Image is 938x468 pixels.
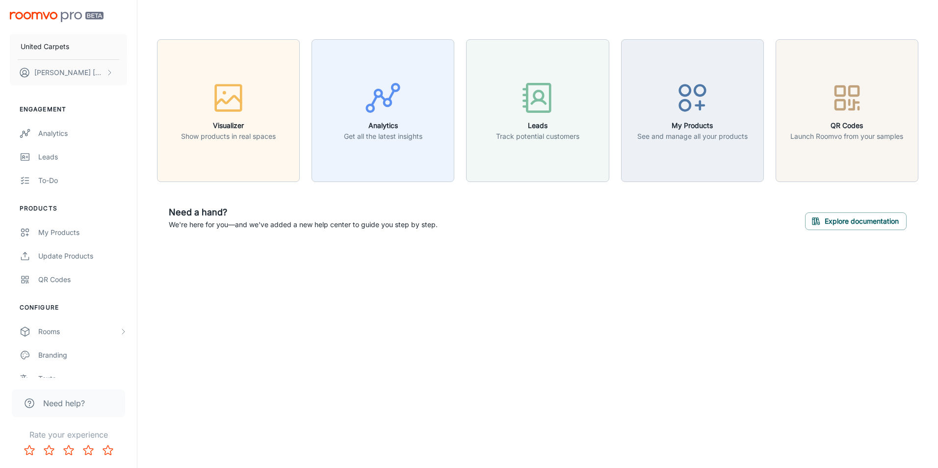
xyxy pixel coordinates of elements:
[21,41,69,52] p: United Carpets
[466,105,609,115] a: LeadsTrack potential customers
[157,39,300,182] button: VisualizerShow products in real spaces
[805,212,907,230] button: Explore documentation
[181,131,276,142] p: Show products in real spaces
[805,216,907,226] a: Explore documentation
[38,128,127,139] div: Analytics
[637,131,748,142] p: See and manage all your products
[181,120,276,131] h6: Visualizer
[312,105,454,115] a: AnalyticsGet all the latest insights
[496,131,579,142] p: Track potential customers
[496,120,579,131] h6: Leads
[637,120,748,131] h6: My Products
[169,219,438,230] p: We're here for you—and we've added a new help center to guide you step by step.
[790,120,903,131] h6: QR Codes
[776,105,918,115] a: QR CodesLaunch Roomvo from your samples
[38,274,127,285] div: QR Codes
[169,206,438,219] h6: Need a hand?
[34,67,104,78] p: [PERSON_NAME] [PERSON_NAME]
[10,34,127,59] button: United Carpets
[38,175,127,186] div: To-do
[38,251,127,261] div: Update Products
[621,39,764,182] button: My ProductsSee and manage all your products
[344,131,422,142] p: Get all the latest insights
[38,152,127,162] div: Leads
[10,12,104,22] img: Roomvo PRO Beta
[621,105,764,115] a: My ProductsSee and manage all your products
[38,227,127,238] div: My Products
[344,120,422,131] h6: Analytics
[10,60,127,85] button: [PERSON_NAME] [PERSON_NAME]
[312,39,454,182] button: AnalyticsGet all the latest insights
[466,39,609,182] button: LeadsTrack potential customers
[790,131,903,142] p: Launch Roomvo from your samples
[776,39,918,182] button: QR CodesLaunch Roomvo from your samples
